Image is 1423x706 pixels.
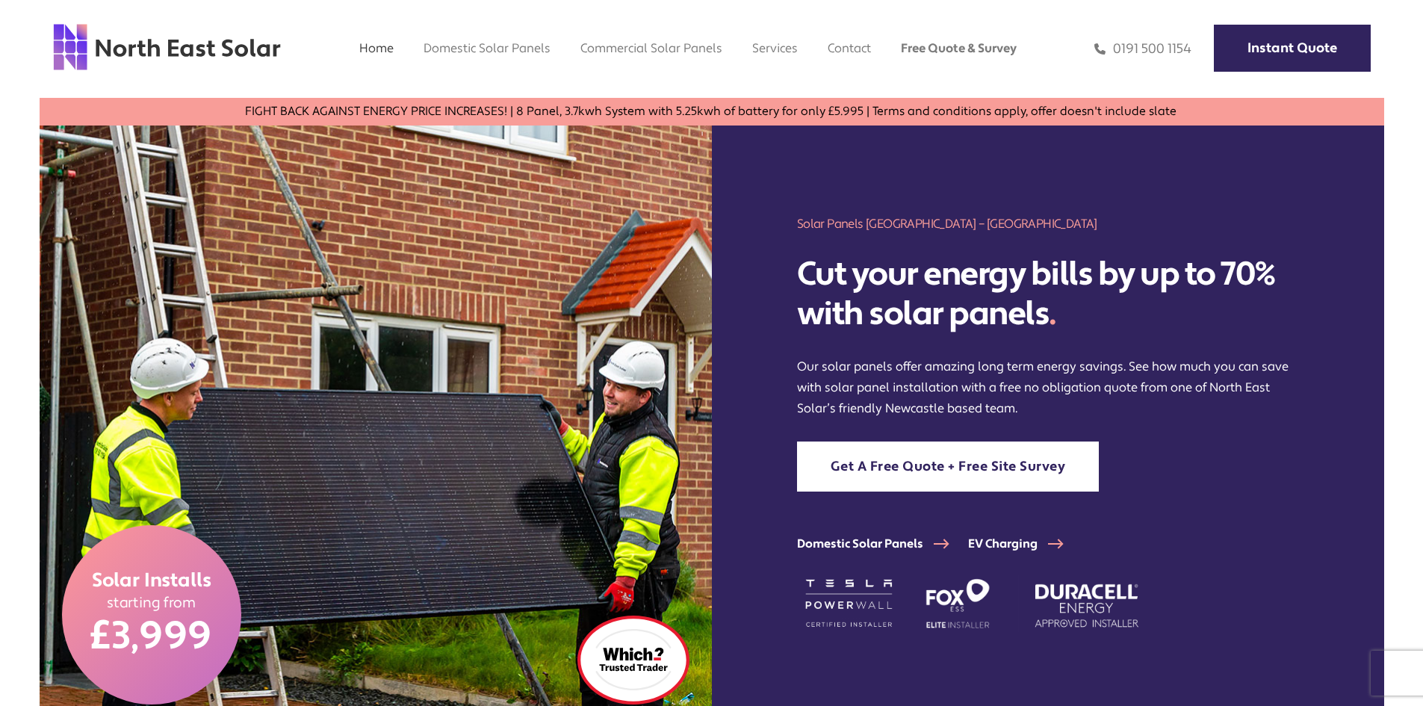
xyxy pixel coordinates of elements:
[52,22,282,72] img: north east solar logo
[1094,40,1191,58] a: 0191 500 1154
[797,536,968,551] a: Domestic Solar Panels
[92,569,211,594] span: Solar Installs
[968,536,1082,551] a: EV Charging
[1214,25,1371,72] a: Instant Quote
[580,40,722,56] a: Commercial Solar Panels
[828,40,871,56] a: Contact
[424,40,551,56] a: Domestic Solar Panels
[797,215,1298,232] h1: Solar Panels [GEOGRAPHIC_DATA] – [GEOGRAPHIC_DATA]
[901,40,1017,56] a: Free Quote & Survey
[1094,40,1106,58] img: phone icon
[1049,293,1056,335] span: .
[797,356,1298,419] p: Our solar panels offer amazing long term energy savings. See how much you can save with solar pan...
[62,525,241,705] a: Solar Installs starting from £3,999
[797,442,1100,492] a: Get A Free Quote + Free Site Survey
[577,616,689,705] img: which logo
[752,40,798,56] a: Services
[90,612,212,661] span: £3,999
[359,40,394,56] a: Home
[1360,646,1408,691] iframe: chat widget
[107,593,196,612] span: starting from
[797,255,1298,334] h2: Cut your energy bills by up to 70% with solar panels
